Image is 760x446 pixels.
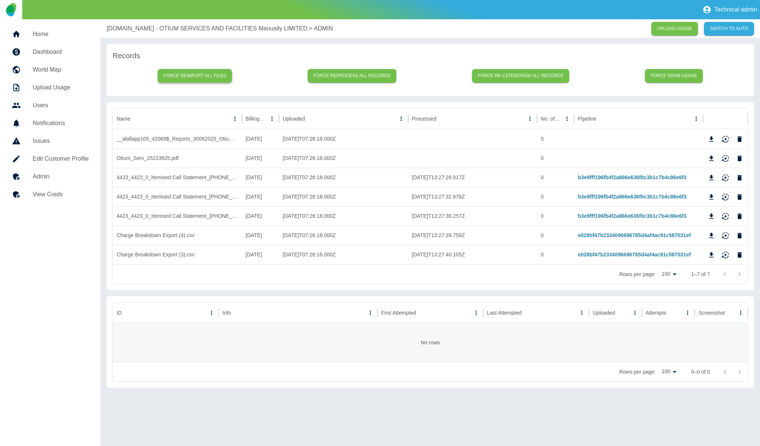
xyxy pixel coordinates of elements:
h6: Records [112,50,748,62]
button: Download [706,134,717,145]
div: 17/07/2025 [242,129,279,148]
p: > [309,24,312,33]
a: Dashboard [6,43,95,61]
button: Delete [734,153,745,164]
div: Info [222,310,231,316]
a: b3e9fff196fb4f2a866e636f0c3b1c7b4c86e6f3 [578,174,687,180]
div: 01/05/2025 [242,245,279,264]
button: Download [706,211,717,222]
img: Logo [6,3,16,16]
div: 0 [537,187,574,206]
button: Download [706,191,717,203]
div: 01/06/2025 [242,226,279,245]
h5: Issues [33,137,89,145]
h5: Users [33,101,89,110]
p: 0–0 of 0 [691,368,710,376]
div: 2025-09-28T07:26:18.000Z [279,245,408,264]
h5: Admin [33,172,89,181]
p: Technical admin [714,6,757,13]
a: b3e9fff196fb4f2a866e636f0c3b1c7b4c86e6f3 [578,194,687,200]
a: Edit Customer Profile [6,150,95,168]
a: UPLOAD USAGE [651,22,698,36]
button: Uploaded column menu [396,114,406,124]
a: Upload Usage [6,79,95,96]
button: Uploaded column menu [630,308,640,318]
button: SWITCH TO AUTO [704,22,754,36]
a: Issues [6,132,95,150]
h5: Notifications [33,119,89,128]
a: View Creds [6,186,95,203]
button: Reimport [720,211,731,222]
div: 4423_4423_0_Itemised Call Statement_25262190.csv [113,187,242,206]
button: Technical admin [700,2,760,17]
a: b3e9fff196fb4f2a866e636f0c3b1c7b4c86e6f3 [578,213,687,219]
button: Force re-categorise all records [472,69,570,83]
button: Delete [734,211,745,222]
div: 0 [537,129,574,148]
button: Delete [734,249,745,260]
div: Pipeline [578,116,596,122]
a: Users [6,96,95,114]
div: 01/05/2025 [242,148,279,168]
h5: View Creds [33,190,89,199]
div: 2025-10-07T13:27:28.017Z [408,168,537,187]
button: Download [706,172,717,183]
div: 30/07/2025 [242,206,279,226]
button: No. of rows column menu [562,114,572,124]
a: [DOMAIN_NAME] - OTIUM SERVICES AND FACILITIES Manually LIMITED [107,24,307,33]
button: Reimport [720,172,731,183]
div: 2025-09-28T07:26:18.000Z [279,226,408,245]
div: 0 [537,226,574,245]
div: 2025-09-28T07:26:18.000Z [279,206,408,226]
div: Charge Breakdown Export (3).csv [113,245,242,264]
p: Rows per page: [619,368,656,376]
h5: Dashboard [33,47,89,56]
button: Screenshot column menu [736,308,746,318]
button: Last Attempted column menu [577,308,587,318]
div: 30/07/2025 [242,187,279,206]
div: 2025-09-28T07:26:18.000Z [279,187,408,206]
button: Delete [734,191,745,203]
div: 0 [537,206,574,226]
button: First Attempted column menu [471,308,481,318]
div: 2025-09-28T07:26:18.000Z [279,168,408,187]
div: Otium_Serv_25223925.pdf [113,148,242,168]
div: First Attempted [381,310,416,316]
div: 100 [659,269,679,279]
div: 2025-10-07T13:27:32.678Z [408,187,537,206]
a: e028bf47b2334096696785d4af4ac91c587031ef [578,232,691,238]
h5: Home [33,30,89,39]
div: 0 [537,148,574,168]
button: Info column menu [365,308,376,318]
div: Processed [412,116,436,122]
button: Reimport [720,249,731,260]
div: Uploaded [283,116,305,122]
div: ID [117,310,122,316]
div: Last Attempted [487,310,521,316]
a: Home [6,25,95,43]
button: Name column menu [230,114,240,124]
div: No. of rows [541,116,561,122]
div: 0 [537,168,574,187]
button: Pipeline column menu [691,114,701,124]
button: Delete [734,134,745,145]
a: e028bf47b2334096696785d4af4ac91c587031ef [578,252,691,258]
a: Notifications [6,114,95,132]
button: Processed column menu [525,114,535,124]
div: 4423_4423_0_Itemised Call Statement_25229786.csv [113,168,242,187]
button: Reimport [720,134,731,145]
h5: World Map [33,65,89,74]
button: Reimport [720,230,731,241]
button: Delete [734,230,745,241]
button: Attempts column menu [682,308,693,318]
div: 2025-09-28T07:26:18.000Z [279,148,408,168]
a: Admin [6,168,95,186]
div: Screenshot [698,310,725,316]
div: No rows [113,323,748,362]
h5: Edit Customer Profile [33,154,89,163]
p: ADMIN [314,24,333,33]
button: Force grab usage [645,69,703,83]
p: 1–7 of 7 [691,270,710,278]
button: Force reprocess all records [308,69,397,83]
